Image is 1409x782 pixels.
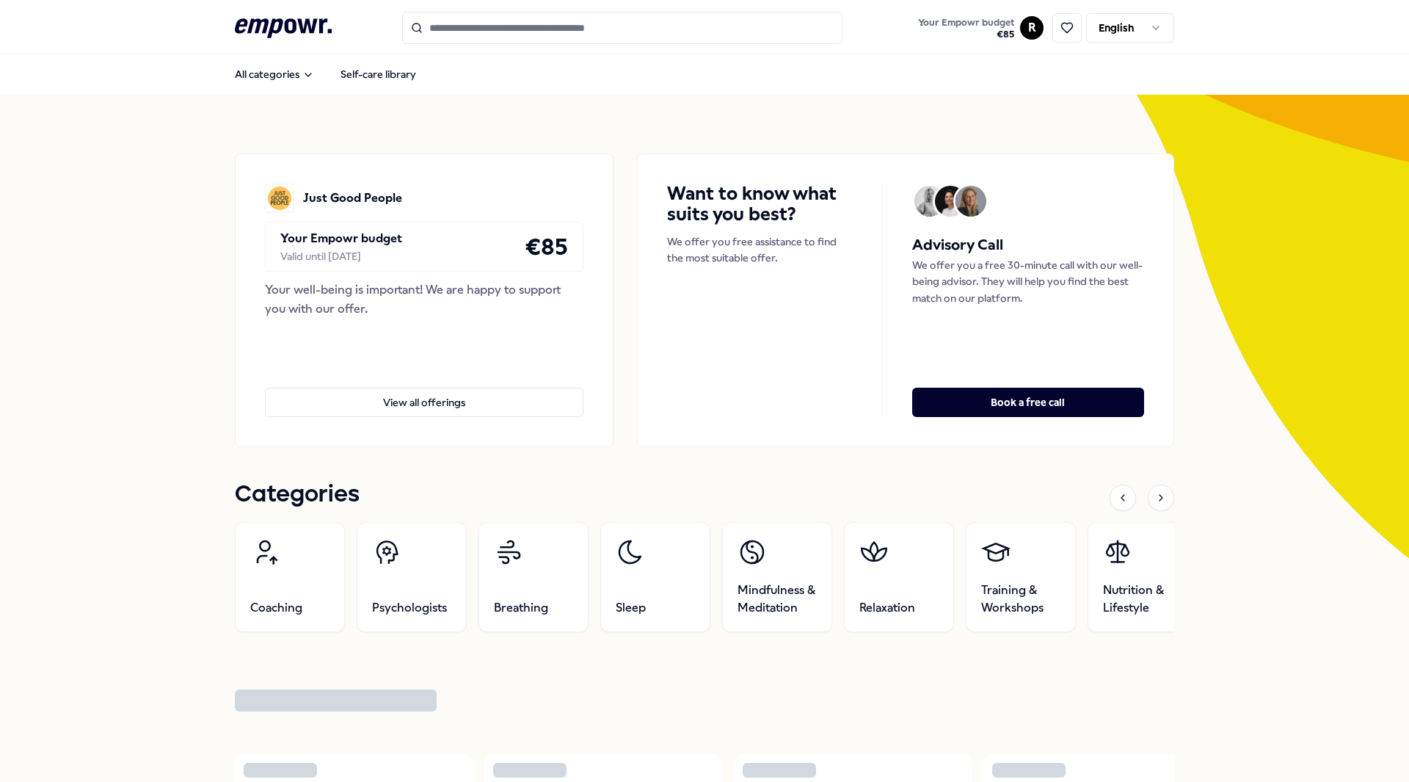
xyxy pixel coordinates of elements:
a: Training & Workshops [966,522,1076,632]
span: Relaxation [859,599,915,617]
button: View all offerings [265,388,583,417]
button: R [1020,16,1044,40]
button: All categories [223,59,326,89]
nav: Main [223,59,428,89]
a: View all offerings [265,364,583,417]
a: Breathing [478,522,589,632]
a: Self-care library [329,59,428,89]
span: Coaching [250,599,302,617]
img: Just Good People [265,184,294,213]
h4: € 85 [525,228,568,265]
span: Psychologists [372,599,447,617]
div: Valid until [DATE] [280,248,402,264]
p: Just Good People [303,189,402,208]
p: We offer you free assistance to find the most suitable offer. [667,233,853,267]
button: Book a free call [912,388,1144,417]
span: Mindfulness & Meditation [738,582,817,617]
a: Your Empowr budget€85 [912,12,1020,43]
a: Nutrition & Lifestyle [1088,522,1198,632]
div: Your well-being is important! We are happy to support you with our offer. [265,280,583,318]
h4: Want to know what suits you best? [667,184,853,225]
a: Mindfulness & Meditation [722,522,832,632]
h5: Advisory Call [912,233,1144,257]
button: Your Empowr budget€85 [915,14,1017,43]
a: Coaching [235,522,345,632]
p: We offer you a free 30-minute call with our well-being advisor. They will help you find the best ... [912,257,1144,306]
a: Sleep [600,522,710,632]
img: Avatar [914,186,945,217]
span: € 85 [918,29,1014,40]
span: Breathing [494,599,548,617]
span: Nutrition & Lifestyle [1103,582,1182,617]
img: Avatar [955,186,986,217]
p: Your Empowr budget [280,229,402,248]
img: Avatar [935,186,966,217]
a: Relaxation [844,522,954,632]
span: Training & Workshops [981,582,1060,617]
span: Sleep [616,599,646,617]
h1: Categories [235,477,360,513]
a: Psychologists [357,522,467,632]
input: Search for products, categories or subcategories [402,12,842,44]
span: Your Empowr budget [918,17,1014,29]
